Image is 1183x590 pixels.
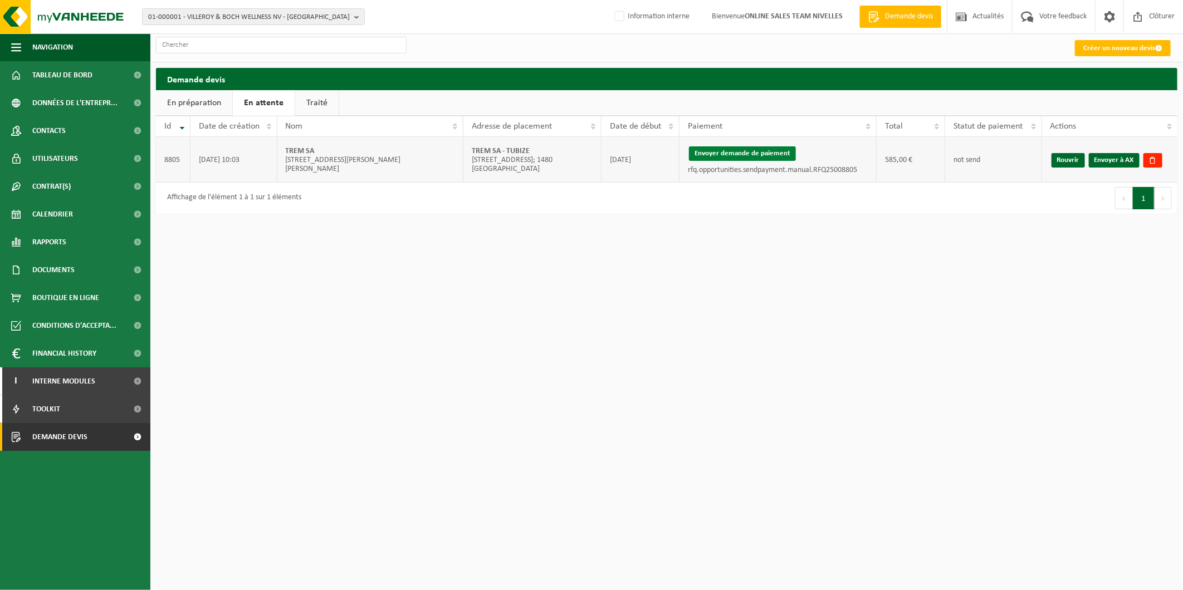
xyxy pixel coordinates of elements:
span: Demande devis [32,423,87,451]
a: Créer un nouveau devis [1075,40,1171,56]
a: Demande devis [859,6,941,28]
button: 1 [1133,187,1155,209]
label: Information interne [612,8,690,25]
span: Id [164,122,171,131]
strong: TREM SA [286,147,315,155]
span: Calendrier [32,200,73,228]
span: Date de début [610,122,661,131]
span: Demande devis [882,11,936,22]
td: [DATE] 10:03 [190,137,277,183]
td: 585,00 € [877,137,945,183]
span: Statut de paiement [954,122,1023,131]
span: I [11,367,21,395]
a: En préparation [156,90,232,116]
span: Toolkit [32,395,60,423]
span: Interne modules [32,367,95,395]
div: Affichage de l'élément 1 à 1 sur 1 éléments [162,188,301,208]
span: Boutique en ligne [32,284,99,312]
h2: Demande devis [156,68,1177,90]
button: Next [1155,187,1172,209]
strong: TREM SA - TUBIZE [472,147,530,155]
span: Contacts [32,117,66,145]
button: 01-000001 - VILLEROY & BOCH WELLNESS NV - [GEOGRAPHIC_DATA] [142,8,365,25]
button: Envoyer demande de paiement [689,146,796,161]
span: Nom [286,122,303,131]
span: 01-000001 - VILLEROY & BOCH WELLNESS NV - [GEOGRAPHIC_DATA] [148,9,350,26]
span: Total [885,122,903,131]
td: [STREET_ADDRESS]; 1480 [GEOGRAPHIC_DATA] [463,137,602,183]
span: Contrat(s) [32,173,71,200]
span: Adresse de placement [472,122,552,131]
span: Documents [32,256,75,284]
a: Traité [295,90,339,116]
span: Rapports [32,228,66,256]
input: Chercher [156,37,407,53]
span: Paiement [688,122,722,131]
td: [STREET_ADDRESS][PERSON_NAME][PERSON_NAME] [277,137,464,183]
strong: ONLINE SALES TEAM NIVELLES [745,12,843,21]
a: Rouvrir [1052,153,1085,168]
span: Conditions d'accepta... [32,312,116,340]
span: Utilisateurs [32,145,78,173]
span: Tableau de bord [32,61,92,89]
span: Date de création [199,122,260,131]
td: 8805 [156,137,190,183]
span: Navigation [32,33,73,61]
span: Données de l'entrepr... [32,89,118,117]
span: not send [954,156,980,164]
span: Actions [1050,122,1077,131]
td: [DATE] [602,137,680,183]
a: Envoyer à AX [1089,153,1140,168]
span: Financial History [32,340,96,367]
a: En attente [233,90,295,116]
button: Previous [1115,187,1133,209]
p: rfq.opportunities.sendpayment.manual.RFQ25008805 [688,166,868,174]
